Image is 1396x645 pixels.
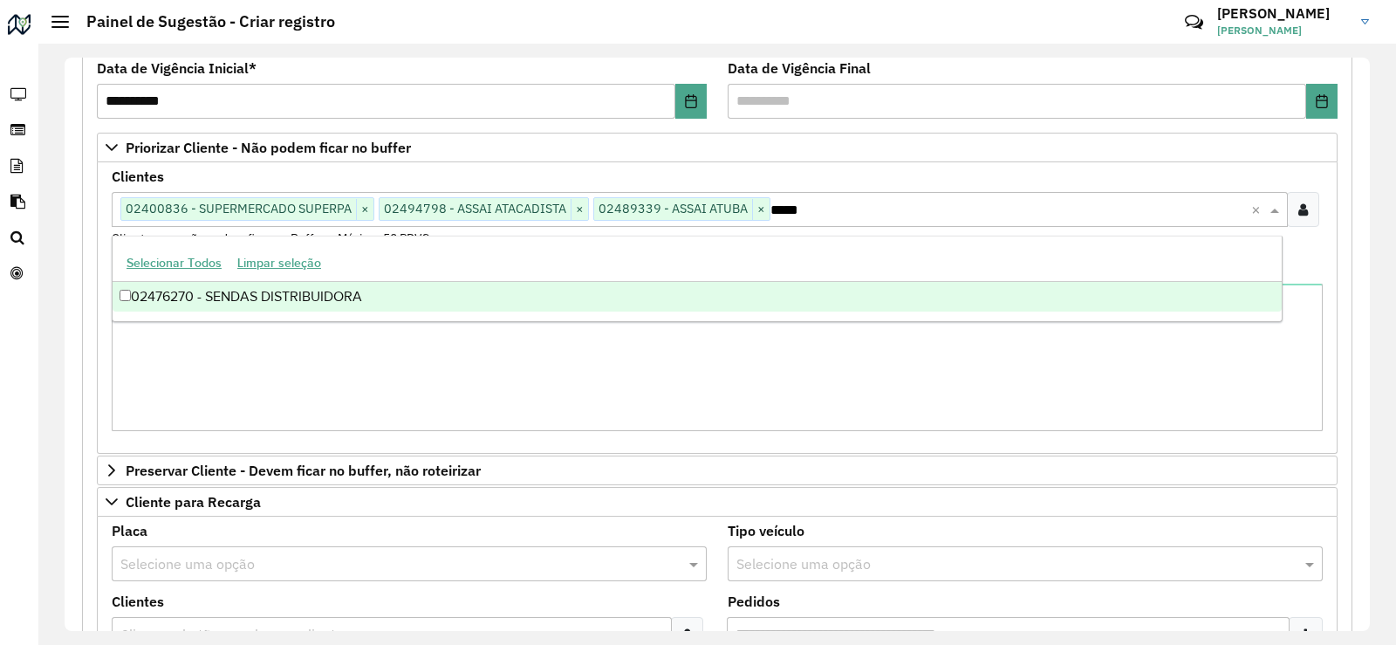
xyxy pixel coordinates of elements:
[126,463,481,477] span: Preservar Cliente - Devem ficar no buffer, não roteirizar
[97,487,1338,517] a: Cliente para Recarga
[121,198,356,219] span: 02400836 - SUPERMERCADO SUPERPA
[728,58,871,79] label: Data de Vigência Final
[380,198,571,219] span: 02494798 - ASSAI ATACADISTA
[675,84,707,119] button: Choose Date
[728,591,780,612] label: Pedidos
[229,250,329,277] button: Limpar seleção
[112,591,164,612] label: Clientes
[113,282,1282,312] div: 02476270 - SENDAS DISTRIBUIDORA
[752,199,770,220] span: ×
[1251,199,1266,220] span: Clear all
[1217,23,1348,38] span: [PERSON_NAME]
[97,133,1338,162] a: Priorizar Cliente - Não podem ficar no buffer
[1175,3,1213,41] a: Contato Rápido
[97,456,1338,485] a: Preservar Cliente - Devem ficar no buffer, não roteirizar
[119,250,229,277] button: Selecionar Todos
[571,199,588,220] span: ×
[126,495,261,509] span: Cliente para Recarga
[112,166,164,187] label: Clientes
[69,12,335,31] h2: Painel de Sugestão - Criar registro
[1217,5,1348,22] h3: [PERSON_NAME]
[112,236,1283,322] ng-dropdown-panel: Options list
[97,162,1338,454] div: Priorizar Cliente - Não podem ficar no buffer
[594,198,752,219] span: 02489339 - ASSAI ATUBA
[1306,84,1338,119] button: Choose Date
[728,520,804,541] label: Tipo veículo
[97,58,257,79] label: Data de Vigência Inicial
[356,199,373,220] span: ×
[126,141,411,154] span: Priorizar Cliente - Não podem ficar no buffer
[112,230,429,246] small: Clientes que não podem ficar no Buffer – Máximo 50 PDVS
[112,520,147,541] label: Placa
